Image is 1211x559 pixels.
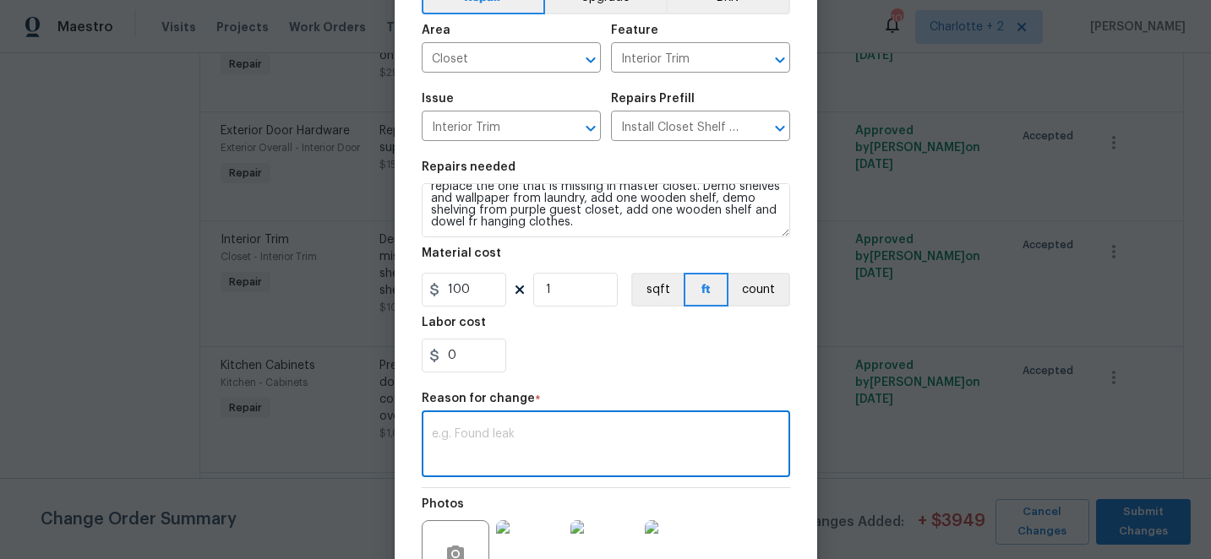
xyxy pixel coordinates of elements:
textarea: Demo cabinet from master closet, make a wooden shelf to replace the one that is missing in master... [422,183,790,237]
h5: Repairs Prefill [611,93,695,105]
h5: Issue [422,93,454,105]
button: Open [579,48,603,72]
button: ft [684,273,728,307]
button: Open [768,48,792,72]
h5: Reason for change [422,393,535,404]
h5: Material cost [422,247,501,259]
button: Open [768,117,792,140]
button: sqft [631,273,684,307]
button: count [728,273,790,307]
button: Open [579,117,603,140]
h5: Area [422,24,450,36]
h5: Photos [422,498,464,510]
h5: Repairs needed [422,161,515,173]
h5: Labor cost [422,317,486,328]
h5: Feature [611,24,658,36]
